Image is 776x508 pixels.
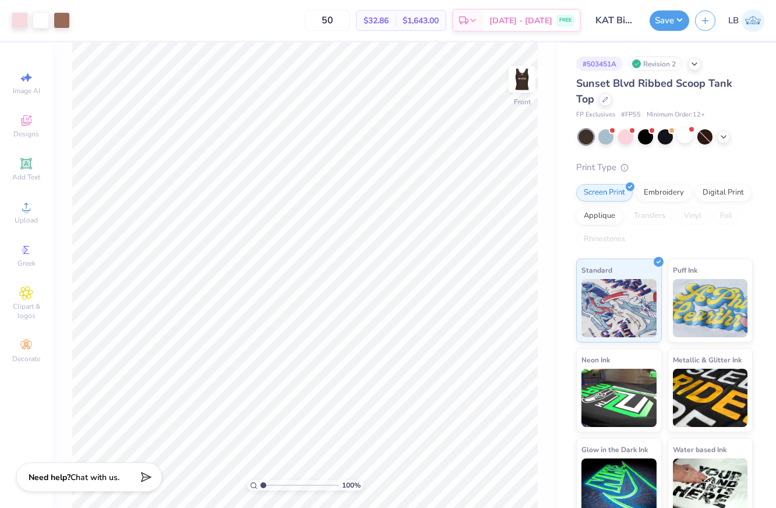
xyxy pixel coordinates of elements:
[712,207,740,225] div: Foil
[489,15,552,27] span: [DATE] - [DATE]
[728,14,739,27] span: LB
[587,9,644,32] input: Untitled Design
[15,216,38,225] span: Upload
[576,110,615,120] span: FP Exclusives
[576,76,732,106] span: Sunset Blvd Ribbed Scoop Tank Top
[673,264,697,276] span: Puff Ink
[576,207,623,225] div: Applique
[673,279,748,337] img: Puff Ink
[673,369,748,427] img: Metallic & Glitter Ink
[13,129,39,139] span: Designs
[581,264,612,276] span: Standard
[695,184,752,202] div: Digital Print
[636,184,692,202] div: Embroidery
[576,161,753,174] div: Print Type
[581,354,610,366] span: Neon Ink
[17,259,36,268] span: Greek
[576,231,633,248] div: Rhinestones
[742,9,764,32] img: Laken Brown
[647,110,705,120] span: Minimum Order: 12 +
[581,279,657,337] img: Standard
[673,354,742,366] span: Metallic & Glitter Ink
[629,57,682,71] div: Revision 2
[676,207,709,225] div: Vinyl
[581,369,657,427] img: Neon Ink
[305,10,350,31] input: – –
[728,9,764,32] a: LB
[673,443,726,456] span: Water based Ink
[12,354,40,364] span: Decorate
[13,86,40,96] span: Image AI
[12,172,40,182] span: Add Text
[6,302,47,320] span: Clipart & logos
[621,110,641,120] span: # FP55
[626,207,673,225] div: Transfers
[576,184,633,202] div: Screen Print
[70,472,119,483] span: Chat with us.
[342,480,361,491] span: 100 %
[29,472,70,483] strong: Need help?
[403,15,439,27] span: $1,643.00
[650,10,689,31] button: Save
[514,97,531,107] div: Front
[510,68,534,91] img: Front
[576,57,623,71] div: # 503451A
[581,443,648,456] span: Glow in the Dark Ink
[559,16,572,24] span: FREE
[364,15,389,27] span: $32.86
